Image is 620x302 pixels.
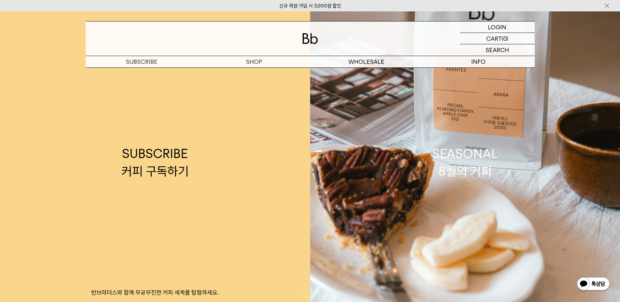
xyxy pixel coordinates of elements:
[486,44,509,56] p: SEARCH
[121,145,189,180] div: SUBSCRIBE 커피 구독하기
[486,33,502,44] p: CART
[460,22,535,33] a: LOGIN
[576,277,610,292] img: 카카오톡 채널 1:1 채팅 버튼
[460,33,535,44] a: CART (0)
[502,33,508,44] p: (0)
[310,56,422,67] p: WHOLESALE
[198,56,310,67] a: SHOP
[279,3,341,9] a: 신규 회원 가입 시 3,000원 할인
[302,33,318,44] img: 로고
[488,22,506,33] p: LOGIN
[432,145,498,180] div: SEASONAL 8월의 커피
[422,56,535,67] p: INFO
[86,56,198,67] a: SUBSCRIBE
